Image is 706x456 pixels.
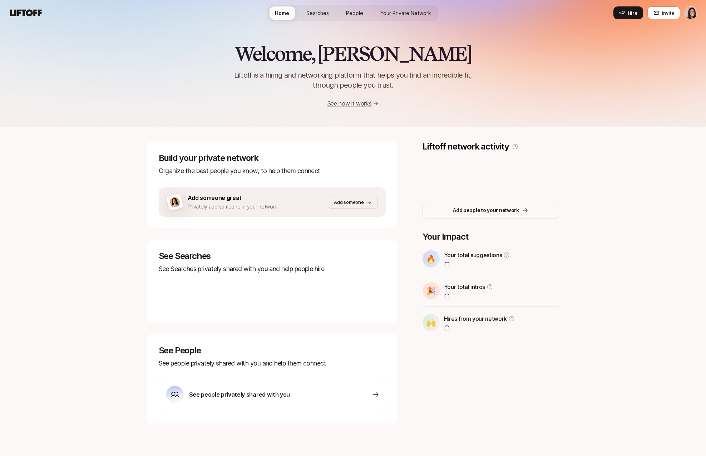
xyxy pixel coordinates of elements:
[327,100,372,107] a: See how it works
[340,6,369,20] a: People
[346,9,363,17] span: People
[628,9,637,16] span: Hire
[188,193,278,202] p: Add someone great
[159,345,386,356] p: See People
[159,153,386,163] p: Build your private network
[423,202,559,219] button: Add people to your network
[275,9,289,17] span: Home
[188,202,278,211] p: Privately add someone in your network
[647,6,680,19] button: Invite
[380,9,431,17] span: Your Private Network
[301,6,335,20] a: Searches
[328,196,377,209] button: Add someone
[159,264,386,274] p: See Searches privately shared with you and help people hire
[423,142,509,152] p: Liftoff network activity
[662,9,674,16] span: Invite
[444,282,485,291] p: Your total intros
[444,314,507,323] p: Hires from your network
[168,196,181,208] img: woman-on-brown-bg.png
[159,251,386,261] p: See Searches
[189,390,290,399] p: See people privately shared with you
[453,206,519,215] p: Add people to your network
[334,198,364,206] p: Add someone
[306,9,329,17] span: Searches
[269,6,295,20] a: Home
[685,6,697,19] button: Eleanor Morgan
[225,70,481,90] p: Liftoff is a hiring and networking platform that helps you find an incredible fit, through people...
[234,43,472,64] h2: Welcome, [PERSON_NAME]
[159,166,386,176] p: Organize the best people you know, to help them connect
[444,250,502,260] p: Your total suggestions
[423,282,440,299] div: 🎉
[375,6,437,20] a: Your Private Network
[423,232,559,242] p: Your Impact
[685,7,697,19] img: Eleanor Morgan
[423,314,440,331] div: 🙌
[159,358,386,368] p: See people privately shared with you and help them connect
[613,6,643,19] button: Hire
[423,250,440,268] div: 🔥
